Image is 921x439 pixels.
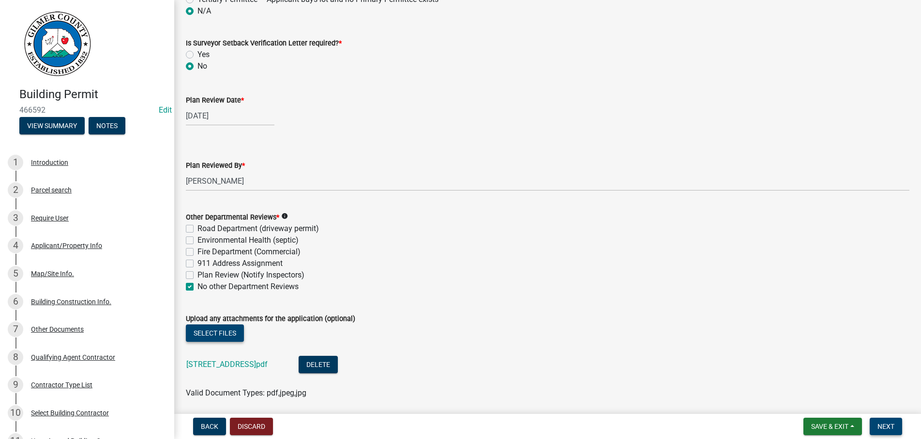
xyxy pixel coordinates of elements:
div: Parcel search [31,187,72,193]
div: 5 [8,266,23,281]
label: Plan Review (Notify Inspectors) [197,269,304,281]
span: Valid Document Types: pdf,jpeg,jpg [186,388,306,397]
button: Back [193,418,226,435]
wm-modal-confirm: Delete Document [299,361,338,370]
button: Discard [230,418,273,435]
wm-modal-confirm: Notes [89,122,125,130]
label: Other Departmental Reviews [186,214,279,221]
wm-modal-confirm: Edit Application Number [159,105,172,115]
label: No other Department Reviews [197,281,299,293]
label: Plan Review Date [186,97,244,104]
div: 10 [8,405,23,421]
button: View Summary [19,117,85,134]
div: Select Building Contractor [31,410,109,416]
div: 8 [8,350,23,365]
label: Plan Reviewed By [186,162,245,169]
div: Map/Site Info. [31,270,74,277]
div: Contractor Type List [31,381,92,388]
div: 7 [8,322,23,337]
a: Edit [159,105,172,115]
div: 1 [8,155,23,170]
div: 3 [8,210,23,226]
label: Road Department (driveway permit) [197,223,319,234]
label: Is Surveyor Setback Verification Letter required? [186,40,342,47]
h4: Building Permit [19,88,166,102]
span: Next [877,423,894,430]
label: N/A [197,5,211,17]
input: mm/dd/yyyy [186,106,274,126]
div: 9 [8,377,23,393]
label: No [197,60,207,72]
div: 2 [8,182,23,198]
img: Gilmer County, Georgia [19,10,92,77]
label: Upload any attachments for the application (optional) [186,316,355,322]
wm-modal-confirm: Summary [19,122,85,130]
button: Next [870,418,902,435]
div: Applicant/Property Info [31,242,102,249]
span: Back [201,423,218,430]
div: 6 [8,294,23,309]
i: info [281,213,288,219]
span: 466592 [19,105,155,115]
span: Save & Exit [811,423,848,430]
label: Fire Department (Commercial) [197,246,301,258]
div: Building Construction Info. [31,298,111,305]
label: Yes [197,49,210,60]
button: Select files [186,324,244,342]
button: Delete [299,356,338,373]
div: 4 [8,238,23,253]
label: Environmental Health (septic) [197,234,299,246]
label: 911 Address Assignment [197,258,283,269]
div: Require User [31,215,69,221]
div: Introduction [31,159,68,166]
button: Save & Exit [803,418,862,435]
a: [STREET_ADDRESS]pdf [186,360,268,369]
div: Qualifying Agent Contractor [31,354,115,361]
div: Other Documents [31,326,84,333]
button: Notes [89,117,125,134]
